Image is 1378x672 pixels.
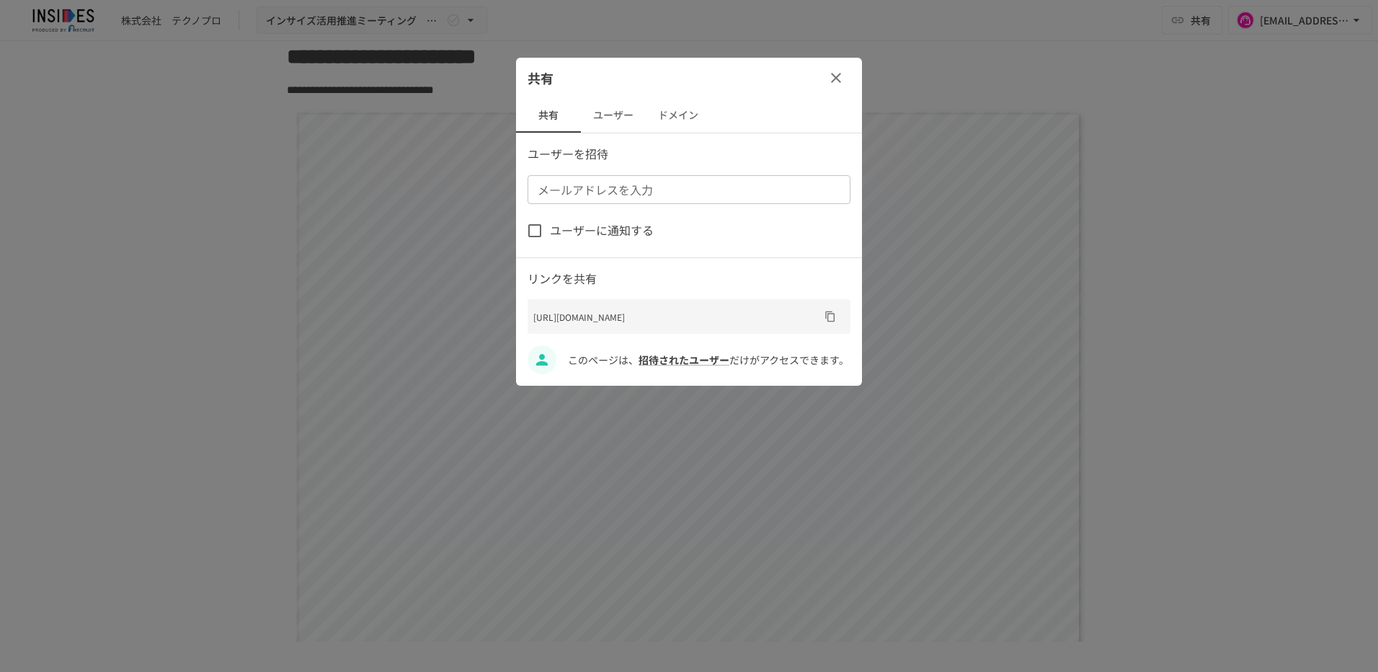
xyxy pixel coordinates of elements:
button: URLをコピー [819,305,842,328]
p: ユーザーを招待 [528,145,850,164]
div: 共有 [516,58,862,98]
p: [URL][DOMAIN_NAME] [533,310,819,324]
a: 招待されたユーザー [639,353,729,367]
p: このページは、 だけがアクセスできます。 [568,352,850,368]
button: ドメイン [646,98,711,133]
span: ユーザーに通知する [550,221,654,240]
button: 共有 [516,98,581,133]
button: ユーザー [581,98,646,133]
p: リンクを共有 [528,270,850,288]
